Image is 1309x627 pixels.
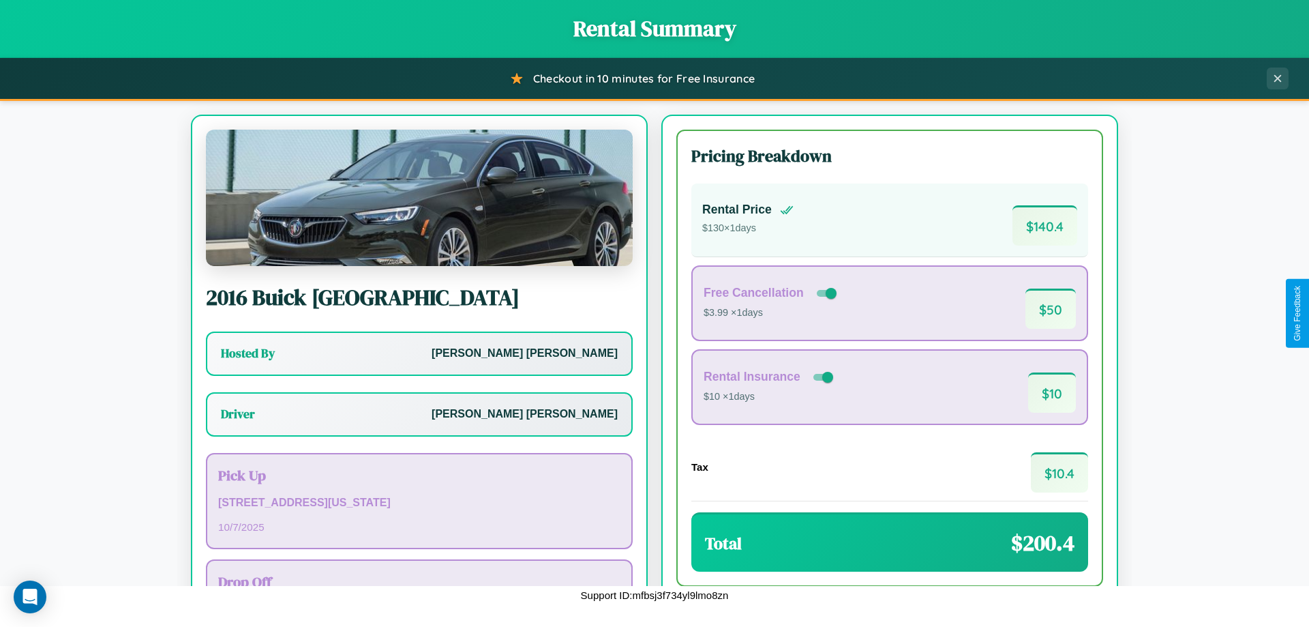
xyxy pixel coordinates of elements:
h1: Rental Summary [14,14,1295,44]
p: $3.99 × 1 days [704,304,839,322]
p: [PERSON_NAME] [PERSON_NAME] [432,344,618,364]
p: [PERSON_NAME] [PERSON_NAME] [432,405,618,424]
span: $ 200.4 [1011,528,1074,558]
span: $ 10 [1028,373,1076,413]
h3: Pick Up [218,465,620,485]
h2: 2016 Buick [GEOGRAPHIC_DATA] [206,282,633,312]
img: Buick Somerset [206,130,633,266]
div: Open Intercom Messenger [14,581,46,613]
h3: Drop Off [218,572,620,592]
h3: Pricing Breakdown [691,145,1088,167]
p: [STREET_ADDRESS][US_STATE] [218,493,620,513]
p: $ 130 × 1 days [702,220,794,237]
h4: Free Cancellation [704,286,804,300]
span: $ 50 [1025,289,1076,329]
div: Give Feedback [1293,286,1302,341]
h3: Driver [221,406,255,422]
p: Support ID: mfbsj3f734yl9lmo8zn [581,586,729,604]
h4: Rental Insurance [704,370,800,384]
span: $ 10.4 [1031,452,1088,493]
h4: Rental Price [702,203,772,217]
span: $ 140.4 [1012,205,1077,246]
p: 10 / 7 / 2025 [218,518,620,536]
h3: Hosted By [221,345,275,362]
h4: Tax [691,461,708,473]
p: $10 × 1 days [704,388,836,406]
h3: Total [705,532,742,555]
span: Checkout in 10 minutes for Free Insurance [533,72,755,85]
